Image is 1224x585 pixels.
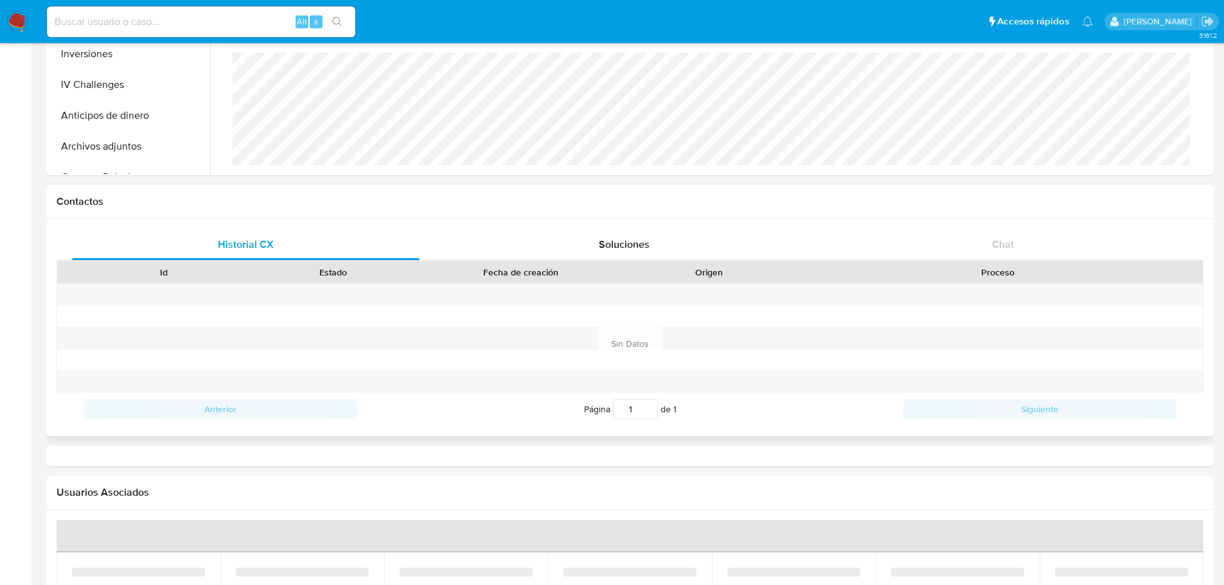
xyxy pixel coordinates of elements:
[324,13,350,31] button: search-icon
[297,15,307,28] span: Alt
[903,399,1176,419] button: Siguiente
[218,237,274,252] span: Historial CX
[992,237,1014,252] span: Chat
[584,399,677,419] span: Página de
[49,100,210,131] button: Anticipos de dinero
[314,15,318,28] span: s
[89,266,240,279] div: Id
[49,39,210,69] button: Inversiones
[634,266,785,279] div: Origen
[1199,30,1218,40] span: 3.161.2
[673,403,677,415] span: 1
[599,237,650,252] span: Soluciones
[997,15,1069,28] span: Accesos rápidos
[803,266,1194,279] div: Proceso
[1201,15,1214,28] a: Salir
[1124,15,1196,28] p: alan.sanchez@mercadolibre.com
[57,486,1203,499] h2: Usuarios Asociados
[49,162,210,193] button: Cruces y Relaciones
[57,195,1203,208] h1: Contactos
[258,266,409,279] div: Estado
[427,266,616,279] div: Fecha de creación
[49,69,210,100] button: IV Challenges
[1082,16,1093,27] a: Notificaciones
[49,131,210,162] button: Archivos adjuntos
[47,13,355,30] input: Buscar usuario o caso...
[84,399,357,419] button: Anterior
